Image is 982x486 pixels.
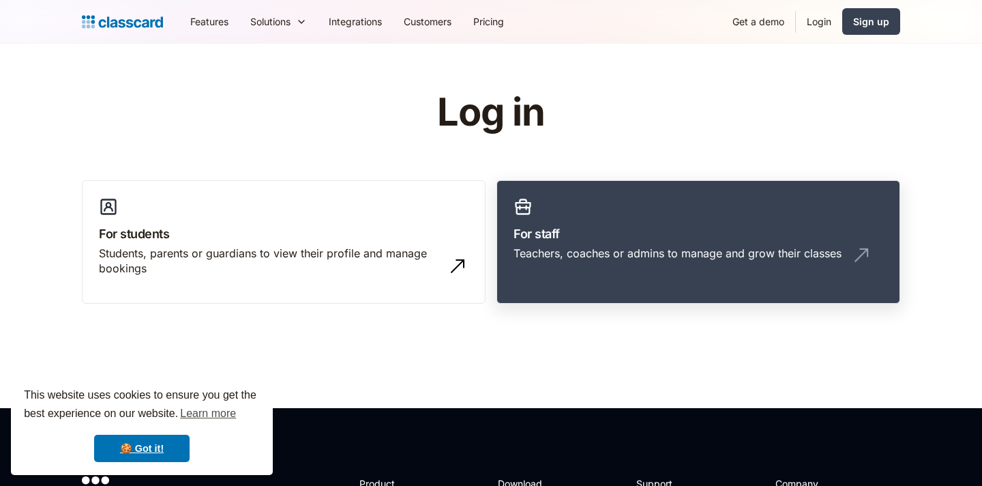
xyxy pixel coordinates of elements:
a: Integrations [318,6,393,37]
h3: For students [99,225,468,243]
a: Logo [82,12,163,31]
a: dismiss cookie message [94,435,190,462]
a: Features [179,6,239,37]
div: Solutions [250,14,291,29]
a: Sign up [842,8,900,35]
a: For studentsStudents, parents or guardians to view their profile and manage bookings [82,180,486,304]
a: Pricing [462,6,515,37]
a: learn more about cookies [178,403,238,424]
span: This website uses cookies to ensure you get the best experience on our website. [24,387,260,424]
a: Customers [393,6,462,37]
a: For staffTeachers, coaches or admins to manage and grow their classes [496,180,900,304]
div: Teachers, coaches or admins to manage and grow their classes [514,246,842,261]
div: cookieconsent [11,374,273,475]
h1: Log in [275,91,708,134]
a: Login [796,6,842,37]
a: Get a demo [721,6,795,37]
div: Students, parents or guardians to view their profile and manage bookings [99,246,441,276]
div: Sign up [853,14,889,29]
div: Solutions [239,6,318,37]
h3: For staff [514,225,883,243]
